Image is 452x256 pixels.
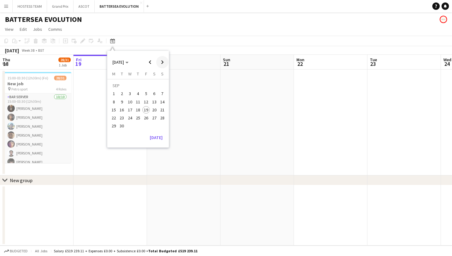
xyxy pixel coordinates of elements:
[159,90,166,98] span: 7
[151,106,158,114] span: 20
[153,71,156,77] span: S
[113,59,124,65] span: [DATE]
[156,56,169,68] button: Next month
[369,60,377,67] span: 23
[118,98,126,106] span: 9
[223,57,230,62] span: Sun
[142,90,150,98] span: 5
[20,48,36,53] span: Week 38
[56,87,66,91] span: 4 Roles
[151,98,158,106] span: 13
[134,90,142,98] span: 4
[137,71,139,77] span: T
[59,63,70,67] div: 1 Job
[112,71,115,77] span: M
[118,98,126,106] button: 09-09-2025
[110,90,117,98] span: 1
[2,60,10,67] span: 18
[38,48,44,53] div: BST
[110,114,118,122] button: 22-09-2025
[46,25,65,33] a: Comms
[75,60,81,67] span: 19
[158,106,166,114] button: 21-09-2025
[95,0,144,12] button: BATTERSEA EVOLUTION
[134,114,142,122] span: 25
[150,98,158,106] button: 13-09-2025
[134,106,142,114] button: 18-09-2025
[159,106,166,114] span: 21
[110,98,117,106] span: 8
[126,114,134,122] button: 24-09-2025
[134,90,142,98] button: 04-09-2025
[48,26,62,32] span: Comms
[2,94,71,195] app-card-role: Bar Server10/1015:00-03:30 (12h30m)[PERSON_NAME][PERSON_NAME][PERSON_NAME][PERSON_NAME][PERSON_NA...
[58,58,71,62] span: 28/31
[142,106,150,114] button: 19-09-2025
[126,98,134,106] span: 10
[142,114,150,122] span: 26
[5,47,19,54] div: [DATE]
[2,25,16,33] a: View
[47,0,73,12] button: Grand Prix
[134,106,142,114] span: 18
[54,249,197,253] div: Salary £519 239.11 + Expenses £0.00 + Subsistence £0.00 =
[222,60,230,67] span: 21
[128,71,132,77] span: W
[134,98,142,106] button: 11-09-2025
[142,98,150,106] span: 12
[126,106,134,114] span: 17
[158,114,166,122] button: 28-09-2025
[110,98,118,106] button: 08-09-2025
[150,106,158,114] button: 20-09-2025
[150,90,158,98] button: 06-09-2025
[158,98,166,106] button: 14-09-2025
[110,90,118,98] button: 01-09-2025
[2,81,71,86] h3: New job
[440,16,447,23] app-user-avatar: Faye Hall
[118,106,126,114] button: 16-09-2025
[134,114,142,122] button: 25-09-2025
[54,76,66,80] span: 28/31
[118,90,126,98] button: 02-09-2025
[110,106,117,114] span: 15
[110,122,117,130] span: 29
[142,90,150,98] button: 05-09-2025
[3,248,29,254] button: Budgeted
[144,56,156,68] button: Previous month
[110,82,166,90] td: SEP
[118,114,126,122] button: 23-09-2025
[2,57,10,62] span: Thu
[2,72,71,163] app-job-card: 15:00-03:30 (12h30m) (Fri)28/31New job Petro sport4 RolesBar Server10/1015:00-03:30 (12h30m)[PERS...
[110,57,131,68] button: Choose month and year
[34,249,49,253] span: All jobs
[17,25,29,33] a: Edit
[151,114,158,122] span: 27
[148,249,197,253] span: Total Budgeted £519 239.11
[150,114,158,122] button: 27-09-2025
[76,57,81,62] span: Fri
[159,98,166,106] span: 14
[126,90,134,98] span: 3
[142,106,150,114] span: 19
[147,133,165,142] button: [DATE]
[118,122,126,130] span: 30
[11,87,28,91] span: Petro sport
[142,98,150,106] button: 12-09-2025
[7,76,48,80] span: 15:00-03:30 (12h30m) (Fri)
[442,60,451,67] span: 24
[370,57,377,62] span: Tue
[145,71,147,77] span: F
[126,114,134,122] span: 24
[5,15,82,24] h1: BATTERSEA EVOLUTION
[158,90,166,98] button: 07-09-2025
[161,71,164,77] span: S
[110,114,117,122] span: 22
[118,114,126,122] span: 23
[295,60,304,67] span: 22
[151,90,158,98] span: 6
[296,57,304,62] span: Mon
[118,90,126,98] span: 2
[13,0,47,12] button: HOSTESS TEAM
[118,122,126,130] button: 30-09-2025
